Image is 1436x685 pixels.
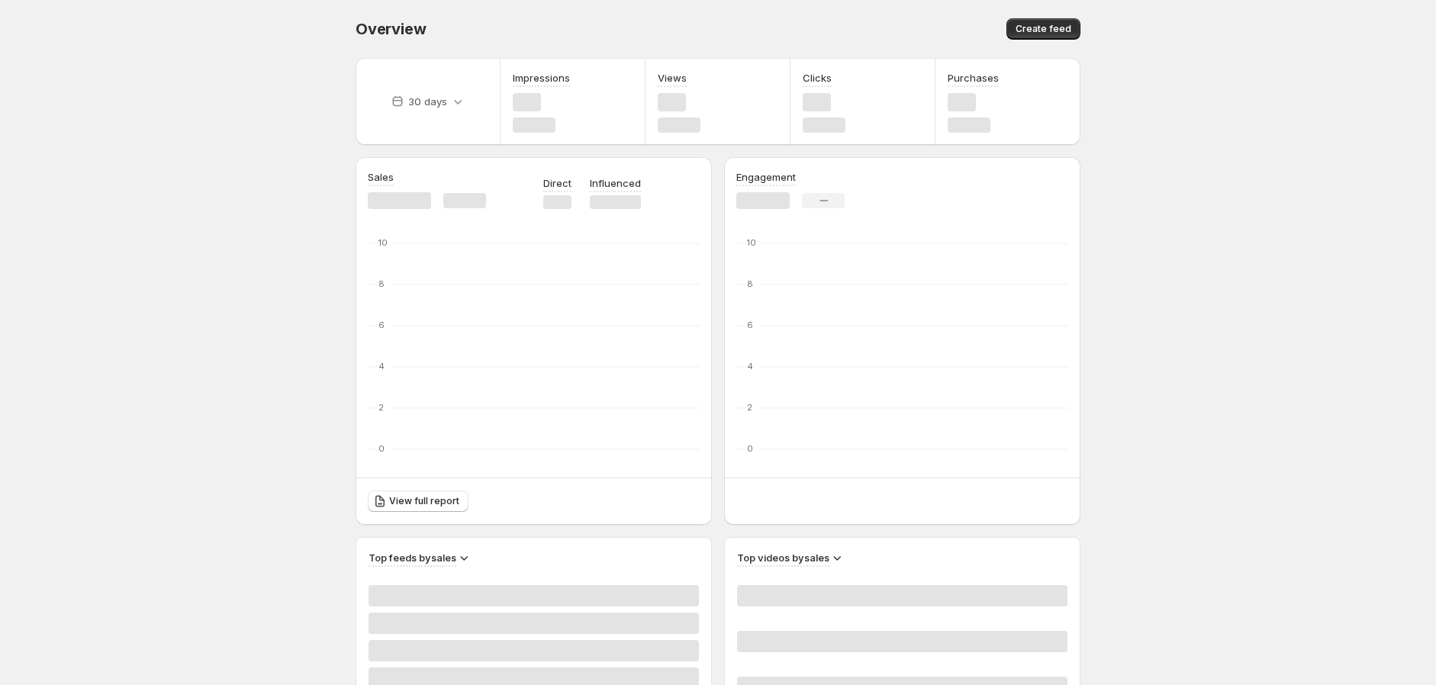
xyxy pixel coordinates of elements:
[747,320,753,330] text: 6
[1006,18,1080,40] button: Create feed
[736,169,796,185] h3: Engagement
[747,278,753,289] text: 8
[948,70,999,85] h3: Purchases
[513,70,570,85] h3: Impressions
[408,94,447,109] p: 30 days
[378,361,385,371] text: 4
[543,175,572,191] p: Direct
[378,402,384,413] text: 2
[747,361,753,371] text: 4
[378,237,388,248] text: 10
[1016,23,1071,35] span: Create feed
[737,550,829,565] h3: Top videos by sales
[590,175,641,191] p: Influenced
[378,443,385,454] text: 0
[378,320,385,330] text: 6
[658,70,687,85] h3: Views
[747,402,752,413] text: 2
[369,550,456,565] h3: Top feeds by sales
[803,70,832,85] h3: Clicks
[747,237,756,248] text: 10
[368,169,394,185] h3: Sales
[389,495,459,507] span: View full report
[747,443,753,454] text: 0
[378,278,385,289] text: 8
[368,490,468,512] a: View full report
[356,20,426,38] span: Overview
